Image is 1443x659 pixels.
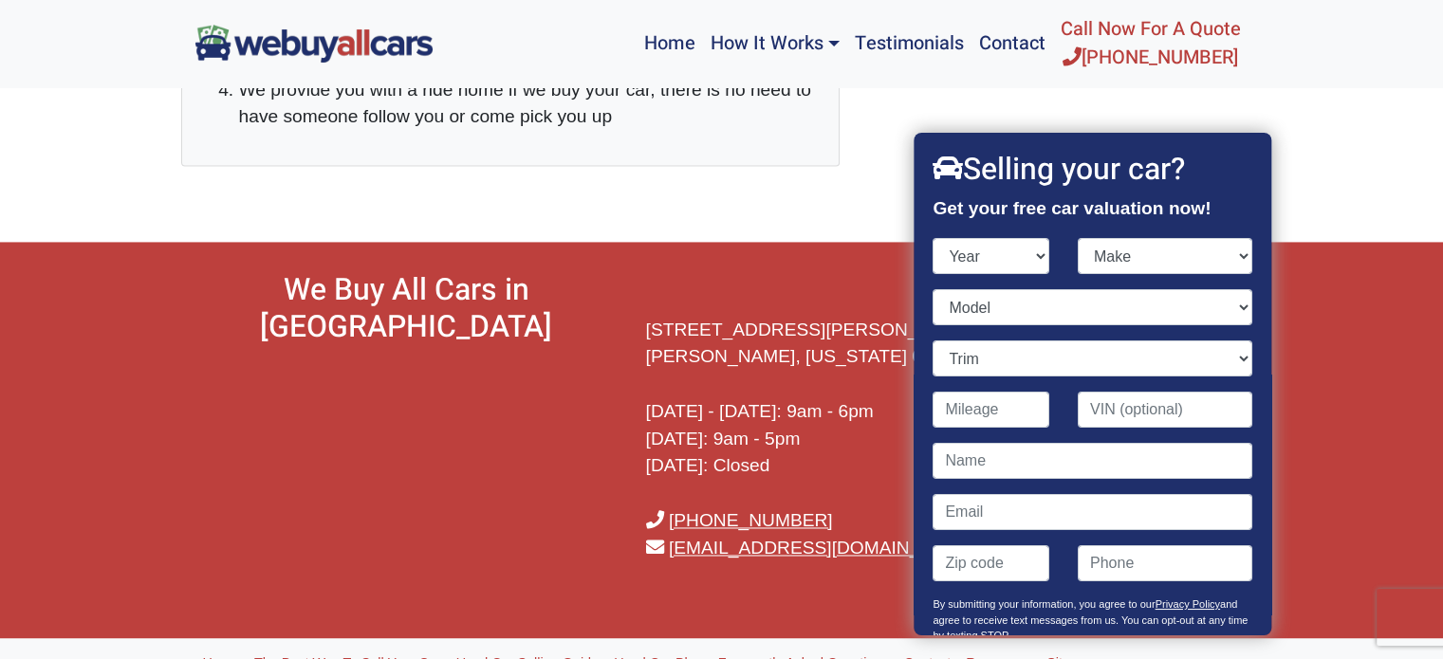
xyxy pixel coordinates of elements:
[195,353,618,658] iframe: We Buy All Cars in NJ location and directions
[702,8,846,80] a: How It Works
[934,494,1252,530] input: Email
[1053,8,1249,80] a: Call Now For A Quote[PHONE_NUMBER]
[934,596,1252,653] p: By submitting your information, you agree to our and agree to receive text messages from us. You ...
[971,8,1053,80] a: Contact
[847,8,971,80] a: Testimonials
[637,8,702,80] a: Home
[934,198,1212,218] strong: Get your free car valuation now!
[646,317,1068,562] p: [STREET_ADDRESS][PERSON_NAME] [PERSON_NAME], [US_STATE] 08043 [DATE] - [DATE]: 9am - 6pm [DATE]: ...
[1078,392,1252,428] input: VIN (optional)
[1078,545,1252,581] input: Phone
[1156,598,1220,610] a: Privacy Policy
[934,545,1050,581] input: Zip code
[934,152,1252,188] h2: Selling your car?
[669,510,833,530] a: [PHONE_NUMBER]
[195,25,433,62] img: We Buy All Cars in NJ logo
[239,77,820,132] li: We provide you with a ride home if we buy your car, there is no need to have someone follow you o...
[934,392,1050,428] input: Mileage
[934,443,1252,479] input: Name
[669,538,977,558] a: [EMAIL_ADDRESS][DOMAIN_NAME]
[195,272,618,345] h2: We Buy All Cars in [GEOGRAPHIC_DATA]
